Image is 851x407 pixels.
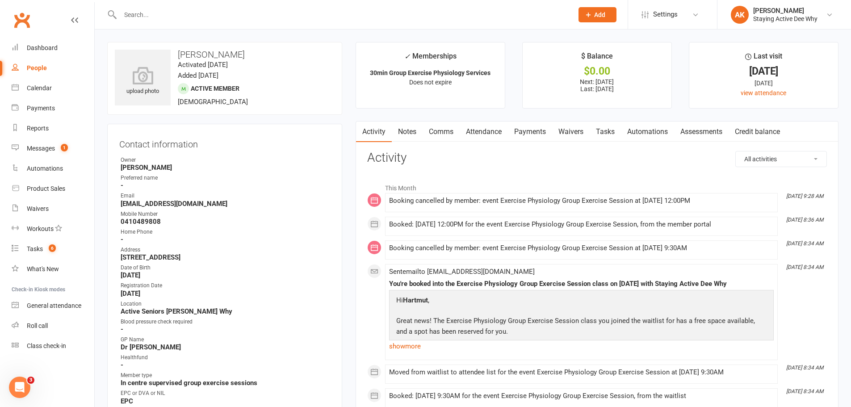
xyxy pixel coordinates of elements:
[389,221,774,228] div: Booked: [DATE] 12:00PM for the event Exercise Physiology Group Exercise Session, from the member ...
[11,9,33,31] a: Clubworx
[115,67,171,96] div: upload photo
[389,369,774,376] div: Moved from waitlist to attendee list for the event Exercise Physiology Group Exercise Session at ...
[27,205,49,212] div: Waivers
[12,98,94,118] a: Payments
[115,50,335,59] h3: [PERSON_NAME]
[61,144,68,151] span: 1
[12,179,94,199] a: Product Sales
[697,78,830,88] div: [DATE]
[121,281,330,290] div: Registration Date
[12,138,94,159] a: Messages 1
[27,245,43,252] div: Tasks
[121,181,330,189] strong: -
[12,259,94,279] a: What's New
[394,295,769,308] p: Hi ,
[27,125,49,132] div: Reports
[121,200,330,208] strong: [EMAIL_ADDRESS][DOMAIN_NAME]
[117,8,567,21] input: Search...
[27,342,66,349] div: Class check-in
[409,79,452,86] span: Does not expire
[594,11,605,18] span: Add
[786,264,823,270] i: [DATE] 8:34 AM
[621,122,674,142] a: Automations
[27,165,63,172] div: Automations
[121,318,330,326] div: Blood pressure check required
[12,219,94,239] a: Workouts
[119,136,330,149] h3: Contact information
[27,64,47,71] div: People
[12,118,94,138] a: Reports
[27,105,55,112] div: Payments
[389,392,774,400] div: Booked: [DATE] 9:30AM for the event Exercise Physiology Group Exercise Session, from the waitlist
[121,218,330,226] strong: 0410489808
[786,193,823,199] i: [DATE] 9:28 AM
[27,145,55,152] div: Messages
[12,58,94,78] a: People
[392,122,423,142] a: Notes
[121,290,330,298] strong: [DATE]
[403,296,428,304] strong: Hartmut
[121,264,330,272] div: Date of Birth
[389,280,774,288] div: You're booked into the Exercise Physiology Group Exercise Session class on [DATE] with Staying Ac...
[121,389,330,398] div: EPC or DVA or NIL
[389,340,774,352] a: show more
[741,89,786,97] a: view attendance
[729,122,786,142] a: Credit balance
[9,377,30,398] iframe: Intercom live chat
[367,179,827,193] li: This Month
[121,253,330,261] strong: [STREET_ADDRESS]
[121,246,330,254] div: Address
[121,379,330,387] strong: In centre supervised group exercise sessions
[121,192,330,200] div: Email
[653,4,678,25] span: Settings
[121,336,330,344] div: GP Name
[786,240,823,247] i: [DATE] 8:34 AM
[531,78,663,92] p: Next: [DATE] Last: [DATE]
[460,122,508,142] a: Attendance
[121,174,330,182] div: Preferred name
[121,300,330,308] div: Location
[370,69,490,76] strong: 30min Group Exercise Physiology Services
[786,365,823,371] i: [DATE] 8:34 AM
[12,239,94,259] a: Tasks 6
[389,244,774,252] div: Booking cancelled by member: event Exercise Physiology Group Exercise Session at [DATE] 9:30AM
[27,377,34,384] span: 3
[178,98,248,106] span: [DEMOGRAPHIC_DATA]
[753,7,817,15] div: [PERSON_NAME]
[121,271,330,279] strong: [DATE]
[745,50,782,67] div: Last visit
[121,343,330,351] strong: Dr [PERSON_NAME]
[12,316,94,336] a: Roll call
[356,122,392,142] a: Activity
[191,85,239,92] span: Active member
[27,185,65,192] div: Product Sales
[121,307,330,315] strong: Active Seniors [PERSON_NAME] Why
[389,197,774,205] div: Booking cancelled by member: event Exercise Physiology Group Exercise Session at [DATE] 12:00PM
[674,122,729,142] a: Assessments
[394,315,769,339] p: Great news! The Exercise Physiology Group Exercise Session class you joined the waitlist for has ...
[531,67,663,76] div: $0.00
[27,322,48,329] div: Roll call
[786,217,823,223] i: [DATE] 8:36 AM
[697,67,830,76] div: [DATE]
[753,15,817,23] div: Staying Active Dee Why
[731,6,749,24] div: AK
[786,388,823,394] i: [DATE] 8:34 AM
[590,122,621,142] a: Tasks
[423,122,460,142] a: Comms
[508,122,552,142] a: Payments
[178,61,228,69] time: Activated [DATE]
[12,38,94,58] a: Dashboard
[552,122,590,142] a: Waivers
[121,210,330,218] div: Mobile Number
[27,302,81,309] div: General attendance
[12,199,94,219] a: Waivers
[579,7,616,22] button: Add
[581,50,613,67] div: $ Balance
[121,228,330,236] div: Home Phone
[404,50,457,67] div: Memberships
[27,44,58,51] div: Dashboard
[121,371,330,380] div: Member type
[121,397,330,405] strong: EPC
[121,164,330,172] strong: [PERSON_NAME]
